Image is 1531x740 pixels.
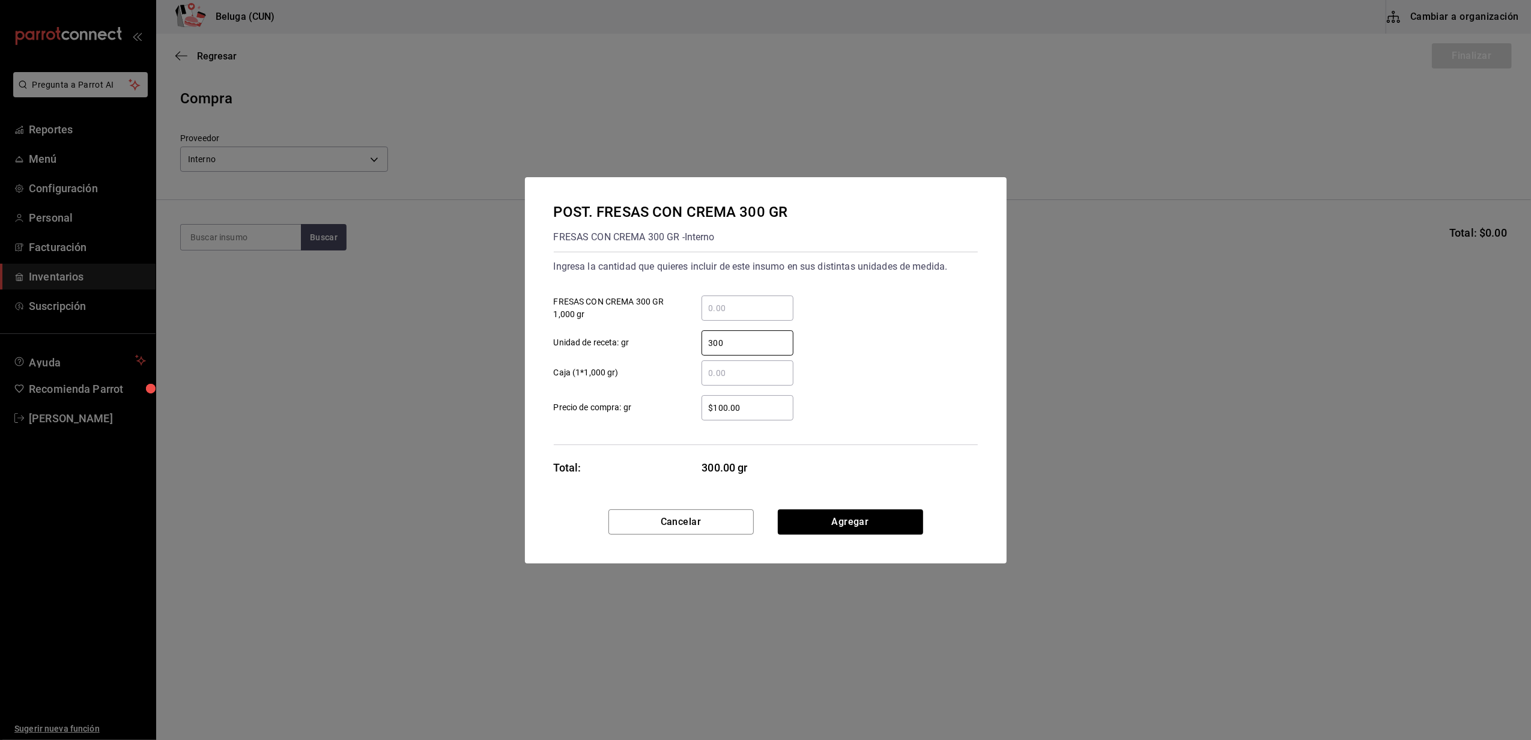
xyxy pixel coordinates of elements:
input: Caja (1*1,000 gr) [702,366,793,380]
span: Precio de compra: gr [554,401,632,414]
div: POST. FRESAS CON CREMA 300 GR [554,201,788,223]
input: Unidad de receta: gr [702,336,793,350]
button: Cancelar [608,509,754,535]
span: 300.00 gr [702,459,794,476]
span: Unidad de receta: gr [554,336,629,349]
span: Caja (1*1,000 gr) [554,366,619,379]
input: Precio de compra: gr [702,401,793,415]
span: FRESAS CON CREMA 300 GR 1,000 gr [554,296,679,321]
div: Ingresa la cantidad que quieres incluir de este insumo en sus distintas unidades de medida. [554,257,978,276]
input: FRESAS CON CREMA 300 GR 1,000 gr [702,301,793,315]
button: Agregar [778,509,923,535]
div: FRESAS CON CREMA 300 GR - Interno [554,228,788,247]
div: Total: [554,459,581,476]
